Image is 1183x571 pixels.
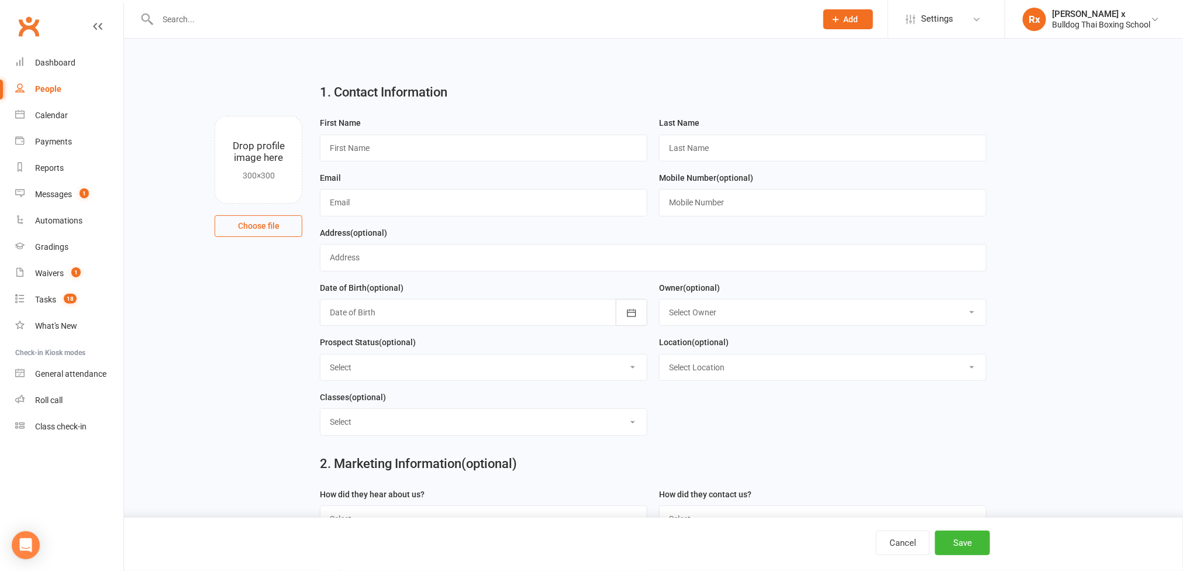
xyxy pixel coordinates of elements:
div: General attendance [35,369,106,379]
input: First Name [320,135,647,161]
a: People [15,76,123,102]
label: First Name [320,116,361,129]
a: General attendance kiosk mode [15,361,123,387]
spang: (optional) [350,228,387,238]
spang: (optional) [379,338,416,347]
a: Class kiosk mode [15,414,123,440]
a: Tasks 18 [15,287,123,313]
label: Location [659,336,729,349]
div: Rx [1023,8,1046,31]
div: What's New [35,321,77,331]
label: Last Name [659,116,699,129]
span: 1 [71,267,81,277]
div: Roll call [35,395,63,405]
a: Automations [15,208,123,234]
div: Automations [35,216,82,225]
a: Clubworx [14,12,43,41]
label: Prospect Status [320,336,416,349]
a: Waivers 1 [15,260,123,287]
span: 18 [64,294,77,304]
label: How did they hear about us? [320,488,425,501]
input: Search... [154,11,809,27]
div: Reports [35,163,64,173]
div: Dashboard [35,58,75,67]
button: Add [823,9,873,29]
div: Open Intercom Messenger [12,531,40,559]
div: Waivers [35,269,64,278]
span: (optional) [461,456,517,471]
input: Address [320,244,987,271]
span: Add [844,15,858,24]
label: Mobile Number [659,171,753,184]
a: Dashboard [15,50,123,76]
span: 1 [80,188,89,198]
a: Calendar [15,102,123,129]
spang: (optional) [716,173,753,183]
label: Owner [659,281,720,294]
a: Payments [15,129,123,155]
label: Classes [320,391,386,404]
a: Messages 1 [15,181,123,208]
label: Email [320,171,341,184]
spang: (optional) [683,283,720,293]
label: Address [320,226,387,239]
a: Gradings [15,234,123,260]
div: People [35,84,61,94]
div: Payments [35,137,72,146]
div: Tasks [35,295,56,304]
h2: 2. Marketing Information [320,457,987,471]
button: Cancel [876,531,930,555]
input: Email [320,189,647,216]
h2: 1. Contact Information [320,85,987,99]
button: Save [935,531,990,555]
span: Settings [921,6,953,32]
input: Mobile Number [659,189,987,216]
div: Messages [35,190,72,199]
label: How did they contact us? [659,488,751,501]
a: What's New [15,313,123,339]
div: Calendar [35,111,68,120]
a: Reports [15,155,123,181]
a: Roll call [15,387,123,414]
spang: (optional) [367,283,403,293]
div: [PERSON_NAME] x [1052,9,1150,19]
input: Last Name [659,135,987,161]
div: Gradings [35,242,68,252]
label: Date of Birth [320,281,403,294]
spang: (optional) [692,338,729,347]
spang: (optional) [349,393,386,402]
div: Class check-in [35,422,87,431]
div: Bulldog Thai Boxing School [1052,19,1150,30]
button: Choose file [215,215,302,236]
